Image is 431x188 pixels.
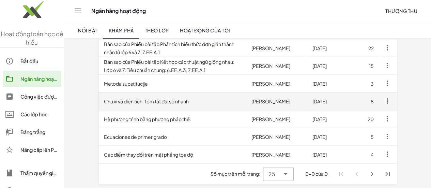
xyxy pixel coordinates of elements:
[268,170,275,177] font: 25
[78,27,97,33] font: Nổi bật
[3,124,61,140] a: Bảng trắng
[385,8,417,14] font: Thương Thu
[251,134,290,140] font: [PERSON_NAME]
[371,98,374,104] font: 8
[312,116,327,122] font: [DATE]
[3,106,61,122] a: Các lớp học
[211,171,260,177] font: Số mục trên mỗi trang:
[180,27,230,33] font: Hoạt động của tôi
[312,63,327,69] font: [DATE]
[20,111,48,117] font: Các lớp học
[251,63,290,69] font: [PERSON_NAME]
[312,151,327,158] font: [DATE]
[312,81,327,87] font: [DATE]
[333,166,395,182] nav: Phân trang Điều hướng
[104,81,148,87] font: Metoda supstitucije
[251,81,290,87] font: [PERSON_NAME]
[1,30,30,38] font: Hoạt động
[20,58,38,64] font: Bắt đầu
[104,151,193,158] font: Các điểm thay đổi trên mặt phẳng tọa độ
[104,98,189,104] font: Chu vi và diện tích: Tóm tắt đại số nhanh
[368,45,374,51] font: 22
[312,45,327,51] font: [DATE]
[251,98,290,104] font: [PERSON_NAME]
[382,168,394,180] button: Trang cuối
[20,129,45,135] font: Bảng trắng
[371,81,374,87] font: 3
[3,165,61,181] a: Thẩm quyền giải quyết
[3,53,61,69] a: Bắt đầu
[366,168,378,180] button: Trang tiếp theo
[369,63,374,69] font: 15
[211,170,263,177] span: Số mục trên mỗi trang:
[251,45,290,51] font: [PERSON_NAME]
[251,151,290,158] font: [PERSON_NAME]
[312,98,327,104] font: [DATE]
[72,5,83,16] button: Chuyển đổi điều hướng
[368,116,374,122] font: 20
[104,41,234,55] font: Bản sao của Phiếu bài tập Phân tích biểu thức đơn giản thành nhân tử lớp 6 và 7; 7.EE.A.1
[3,71,61,87] a: Ngân hàng hoạt động
[26,30,63,46] font: toán học dễ hiểu
[20,76,69,82] font: Ngân hàng hoạt động
[312,134,327,140] font: [DATE]
[145,27,169,33] font: Theo lớp
[251,116,290,122] font: [PERSON_NAME]
[305,171,328,177] font: 0-0 của 0
[104,59,234,73] font: Bản sao của Phiếu bài tập Kết hợp các thuật ngữ giống nhau: Lớp 6 và 7. Tiêu chuẩn chung: 6.EE.A....
[371,134,374,140] font: 5
[20,170,72,176] font: Thẩm quyền giải quyết
[108,27,134,33] font: Khám phá
[380,5,423,17] button: Thương Thu
[104,116,191,122] font: Hệ phương trình bằng phương pháp thế.
[20,93,67,100] font: Công việc được giao
[3,88,61,105] a: Công việc được giao
[371,151,374,158] font: 4
[20,147,73,153] font: Nâng cấp lên Premium!
[104,134,167,140] font: Ecuaciones de primer grado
